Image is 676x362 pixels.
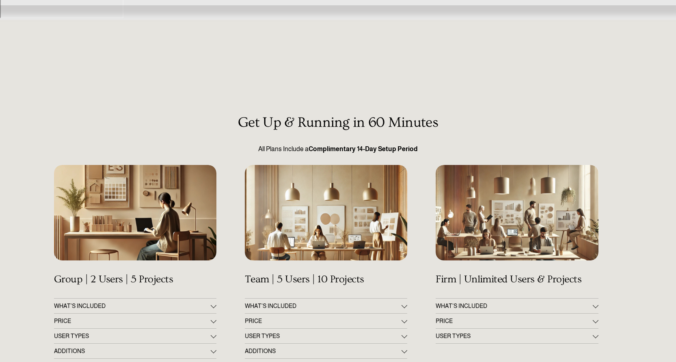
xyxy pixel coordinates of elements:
span: PRICE [245,318,402,324]
span: ADDITIONS [54,348,211,354]
span: WHAT’S INCLUDED [436,303,592,309]
strong: Complimentary 14-Day Setup Period [309,145,418,152]
button: PRICE [245,314,407,328]
span: USER TYPES [245,333,402,339]
button: ADDITIONS [54,344,216,358]
button: WHAT'S INCLUDED [54,299,216,313]
button: USER TYPES [54,329,216,343]
h4: Group | 2 Users | 5 Projects [54,273,216,286]
button: USER TYPES [436,329,598,343]
button: WHAT'S INCLUDED [245,299,407,313]
p: All Plans Include a [54,144,622,154]
span: WHAT'S INCLUDED [54,303,211,309]
h3: Get Up & Running in 60 Minutes [54,115,622,131]
button: ADDITIONS [245,344,407,358]
span: PRICE [54,318,211,324]
button: PRICE [436,314,598,328]
button: PRICE [54,314,216,328]
h4: Firm | Unlimited Users & Projects [436,273,598,286]
span: WHAT'S INCLUDED [245,303,402,309]
h4: Team | 5 Users | 10 Projects [245,273,407,286]
button: USER TYPES [245,329,407,343]
span: ADDITIONS [245,348,402,354]
span: USER TYPES [436,333,592,339]
span: USER TYPES [54,333,211,339]
button: WHAT’S INCLUDED [436,299,598,313]
span: PRICE [436,318,592,324]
